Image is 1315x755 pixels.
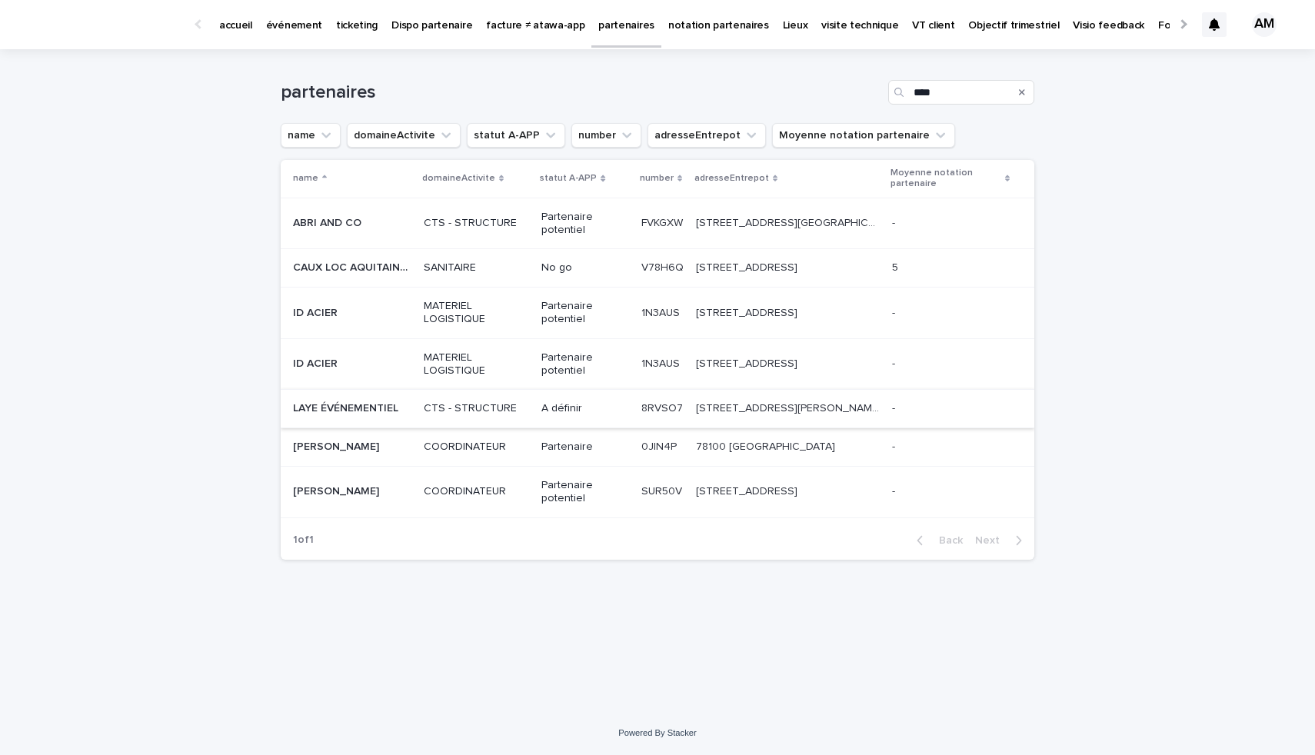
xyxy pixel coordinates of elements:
p: - [892,354,898,371]
tr: ID ACIERID ACIER MATERIEL LOGISTIQUEPartenaire potentiel1N3AUS1N3AUS [STREET_ADDRESS][STREET_ADDR... [281,338,1034,390]
p: Partenaire potentiel [541,300,629,326]
p: 3 rue du Val Joyeux, 78100 St GermainenLaye [696,482,801,498]
p: 1N3AUS [641,304,683,320]
p: - [892,304,898,320]
p: CTS - STRUCTURE [424,217,530,230]
div: AM [1252,12,1277,37]
p: [STREET_ADDRESS] [696,258,801,274]
p: - [892,399,898,415]
p: CAUX LOC AQUITAINE (FERMÉ) [293,258,414,274]
p: FVKGXW [641,214,686,230]
p: 5 [892,258,901,274]
p: ID ACIER [293,304,341,320]
p: 1N3AUS [641,354,683,371]
p: 73 RUE DE CLAYE 77990 LE MESNIL AMELOT [696,354,801,371]
button: domaineActivite [347,123,461,148]
span: Back [930,535,963,546]
p: 1 of 1 [281,521,326,559]
p: LAYE ÉVÉNEMENTIEL [293,399,401,415]
p: Partenaire potentiel [541,211,629,237]
tr: ID ACIERID ACIER MATERIEL LOGISTIQUEPartenaire potentiel1N3AUS1N3AUS [STREET_ADDRESS][STREET_ADDR... [281,288,1034,339]
button: number [571,123,641,148]
span: Next [975,535,1009,546]
p: [PERSON_NAME] [293,437,382,454]
p: adresseEntrepot [694,170,769,187]
img: Ls34BcGeRexTGTNfXpUC [31,9,180,40]
p: 33 Rue Jean-Pierre Timbaud, 78500 Sartrouville [696,399,883,415]
button: name [281,123,341,148]
p: number [640,170,674,187]
p: CTS - STRUCTURE [424,402,530,415]
p: - [892,482,898,498]
p: Partenaire potentiel [541,479,629,505]
p: COORDINATEUR [424,441,530,454]
h1: partenaires [281,81,882,104]
tr: [PERSON_NAME][PERSON_NAME] COORDINATEURPartenaire0JIN4P0JIN4P 78100 [GEOGRAPHIC_DATA]78100 [GEOGR... [281,428,1034,467]
p: 78100 [GEOGRAPHIC_DATA] [696,437,838,454]
p: 8RVSO7 [641,399,686,415]
tr: LAYE ÉVÉNEMENTIELLAYE ÉVÉNEMENTIEL CTS - STRUCTUREA définir8RVSO78RVSO7 [STREET_ADDRESS][PERSON_N... [281,390,1034,428]
p: Moyenne notation partenaire [891,165,1001,193]
p: - [892,437,898,454]
p: COORDINATEUR [424,485,530,498]
tr: CAUX LOC AQUITAINE (FERMÉ)CAUX LOC AQUITAINE (FERMÉ) SANITAIRENo goV78H6QV78H6Q [STREET_ADDRESS][... [281,249,1034,288]
p: Partenaire potentiel [541,351,629,377]
a: Powered By Stacker [618,728,696,737]
p: No go [541,261,629,274]
p: statut A-APP [540,170,597,187]
p: ABRI AND CO [293,214,365,230]
p: name [293,170,318,187]
button: Back [904,534,969,547]
p: SANITAIRE [424,261,530,274]
p: SUR50V [641,482,685,498]
button: statut A-APP [467,123,565,148]
p: domaineActivite [422,170,495,187]
p: Partenaire [541,441,629,454]
p: 0JIN4P [641,437,680,454]
p: 20 ter, rue Schnapper 78100 SAINT-GERMAIN-EN-LAYE [696,214,883,230]
button: adresseEntrepot [648,123,766,148]
p: ID ACIER [293,354,341,371]
input: Search [888,80,1034,105]
p: [PERSON_NAME] [293,482,382,498]
tr: ABRI AND COABRI AND CO CTS - STRUCTUREPartenaire potentielFVKGXWFVKGXW [STREET_ADDRESS][GEOGRAPHI... [281,198,1034,249]
p: V78H6Q [641,258,687,274]
p: A définir [541,402,629,415]
p: - [892,214,898,230]
p: 73 RUE DE CLAYE 77990 LE MESNIL AMELOT [696,304,801,320]
p: MATERIEL LOGISTIQUE [424,300,530,326]
p: MATERIEL LOGISTIQUE [424,351,530,377]
tr: [PERSON_NAME][PERSON_NAME] COORDINATEURPartenaire potentielSUR50VSUR50V [STREET_ADDRESS][STREET_A... [281,466,1034,517]
button: Moyenne notation partenaire [772,123,955,148]
button: Next [969,534,1034,547]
